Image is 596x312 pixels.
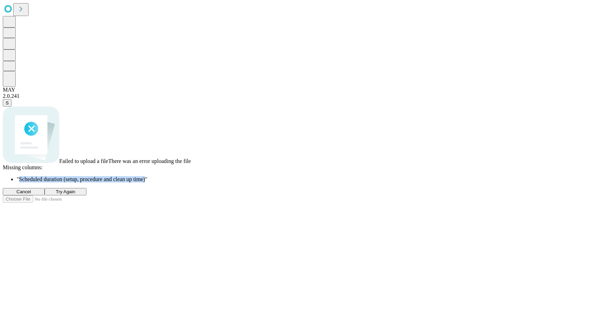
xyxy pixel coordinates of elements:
[16,189,31,194] span: Cancel
[3,87,593,93] div: MAY
[56,189,75,194] span: Try Again
[108,158,191,164] span: There was an error uploading the file
[17,176,147,182] span: " Scheduled duration (setup, procedure and clean up time) "
[3,99,12,107] button: S
[3,93,593,99] div: 2.0.241
[59,158,108,164] span: Failed to upload a file
[3,188,45,195] button: Cancel
[45,188,86,195] button: Try Again
[3,164,43,170] span: Missing columns :
[6,100,9,106] span: S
